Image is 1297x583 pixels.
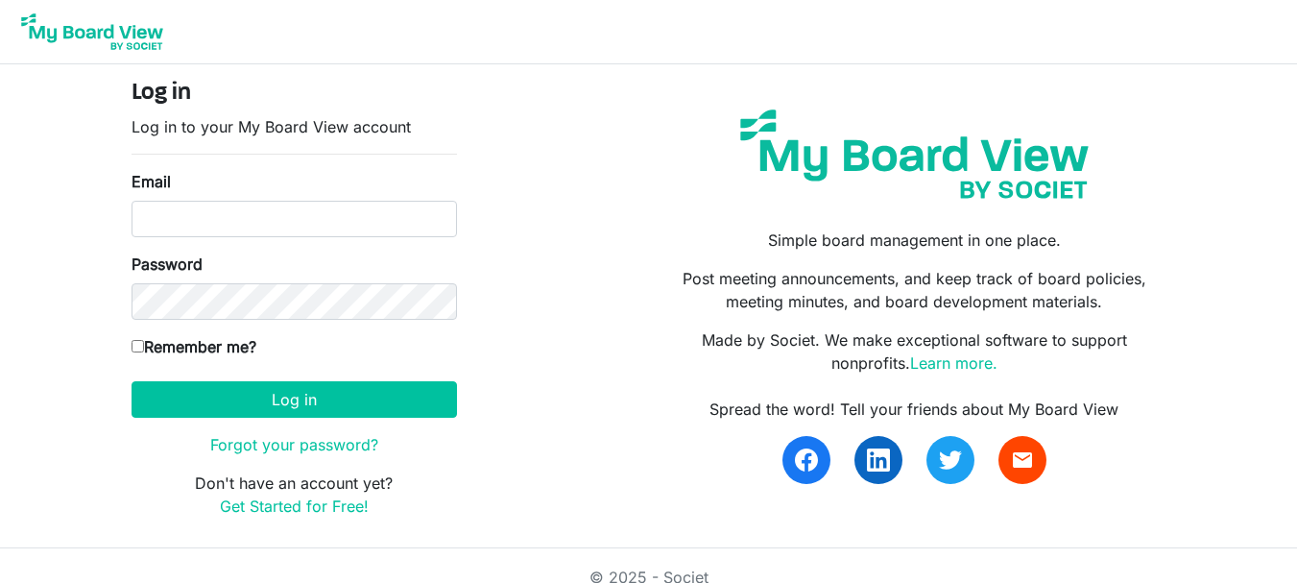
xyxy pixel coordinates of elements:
[662,267,1165,313] p: Post meeting announcements, and keep track of board policies, meeting minutes, and board developm...
[662,328,1165,375] p: Made by Societ. We make exceptional software to support nonprofits.
[132,253,203,276] label: Password
[220,497,369,516] a: Get Started for Free!
[132,170,171,193] label: Email
[998,436,1046,484] a: email
[132,340,144,352] input: Remember me?
[867,449,890,472] img: linkedin.svg
[662,398,1165,421] div: Spread the word! Tell your friends about My Board View
[132,115,457,138] p: Log in to your My Board View account
[132,335,256,358] label: Remember me?
[1011,449,1034,472] span: email
[910,353,997,373] a: Learn more.
[726,95,1103,213] img: my-board-view-societ.svg
[662,229,1165,252] p: Simple board management in one place.
[795,449,818,472] img: facebook.svg
[132,472,457,518] p: Don't have an account yet?
[132,381,457,418] button: Log in
[132,80,457,108] h4: Log in
[939,449,962,472] img: twitter.svg
[15,8,169,56] img: My Board View Logo
[210,435,378,454] a: Forgot your password?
